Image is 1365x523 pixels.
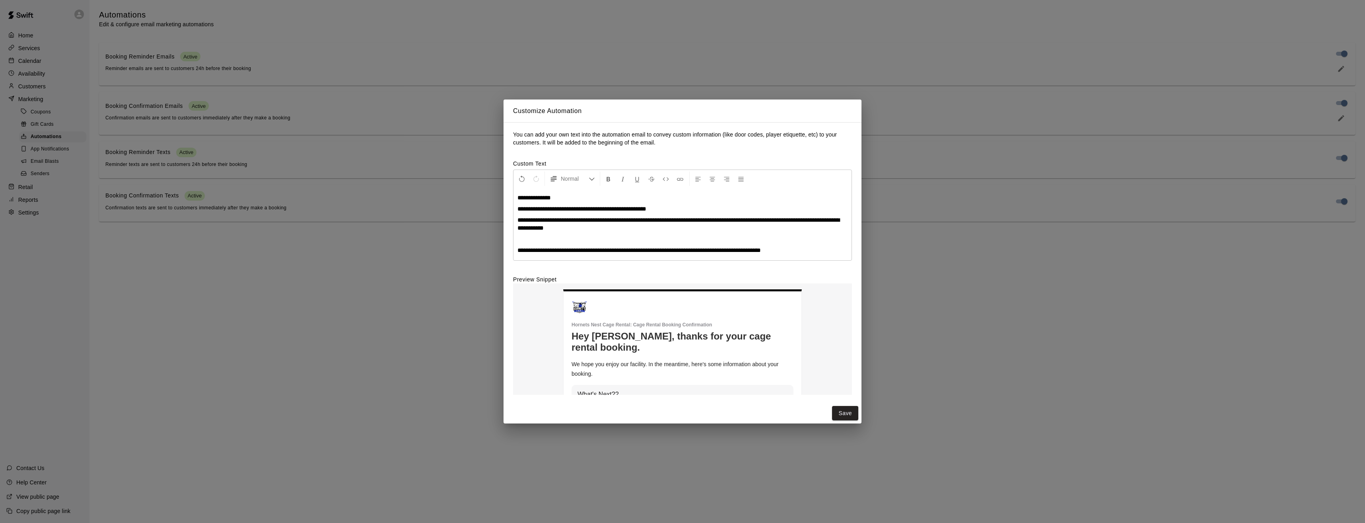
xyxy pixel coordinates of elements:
[513,275,852,283] label: Preview Snippet
[561,175,589,183] span: Normal
[645,172,658,186] button: Format Strikethrough
[504,100,861,123] h2: Customize Automation
[706,172,719,186] button: Center Align
[616,172,630,186] button: Format Italics
[630,172,644,186] button: Format Underline
[513,131,852,146] p: You can add your own text into the automation email to convey custom information (like door codes...
[577,391,619,398] span: What's Next??
[572,359,793,379] p: We hope you enjoy our facility. In the meantime, here's some information about your booking.
[673,172,687,186] button: Insert Link
[832,406,858,421] button: Save
[691,172,705,186] button: Left Align
[572,322,793,328] p: Hornets Nest Cage Rental : Cage Rental Booking Confirmation
[529,172,543,186] button: Redo
[720,172,733,186] button: Right Align
[602,172,615,186] button: Format Bold
[572,331,793,353] h1: Hey [PERSON_NAME], thanks for your cage rental booking.
[513,160,852,168] label: Custom Text
[515,172,529,186] button: Undo
[546,172,598,186] button: Formatting Options
[734,172,748,186] button: Justify Align
[659,172,673,186] button: Insert Code
[572,299,587,315] img: Hornets Nest Cage Rental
